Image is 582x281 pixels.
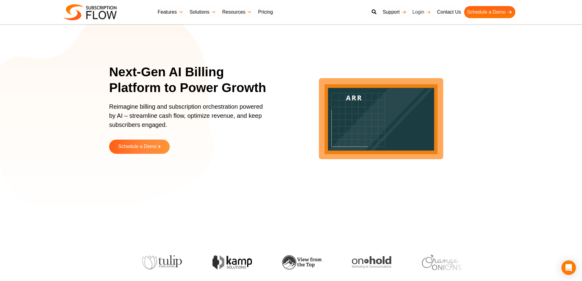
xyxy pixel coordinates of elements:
[118,144,157,149] span: Schedule a Demo
[109,102,267,135] p: Reimagine billing and subscription orchestration powered by AI – streamline cash flow, optimize r...
[186,6,219,18] a: Solutions
[282,255,322,269] img: view-from-the-top
[434,6,464,18] a: Contact Us
[142,255,182,270] img: tulip-publishing
[64,4,117,20] img: Subscriptionflow
[410,6,434,18] a: Login
[352,256,391,268] img: onhold-marketing
[255,6,276,18] a: Pricing
[109,64,274,96] h1: Next-Gen AI Billing Platform to Power Growth
[219,6,255,18] a: Resources
[155,6,186,18] a: Features
[561,260,576,275] div: Open Intercom Messenger
[422,255,461,270] img: orange-onions
[212,255,252,269] img: kamp-solution
[380,6,409,18] a: Support
[109,140,170,154] a: Schedule a Demo
[464,6,515,18] a: Schedule a Demo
